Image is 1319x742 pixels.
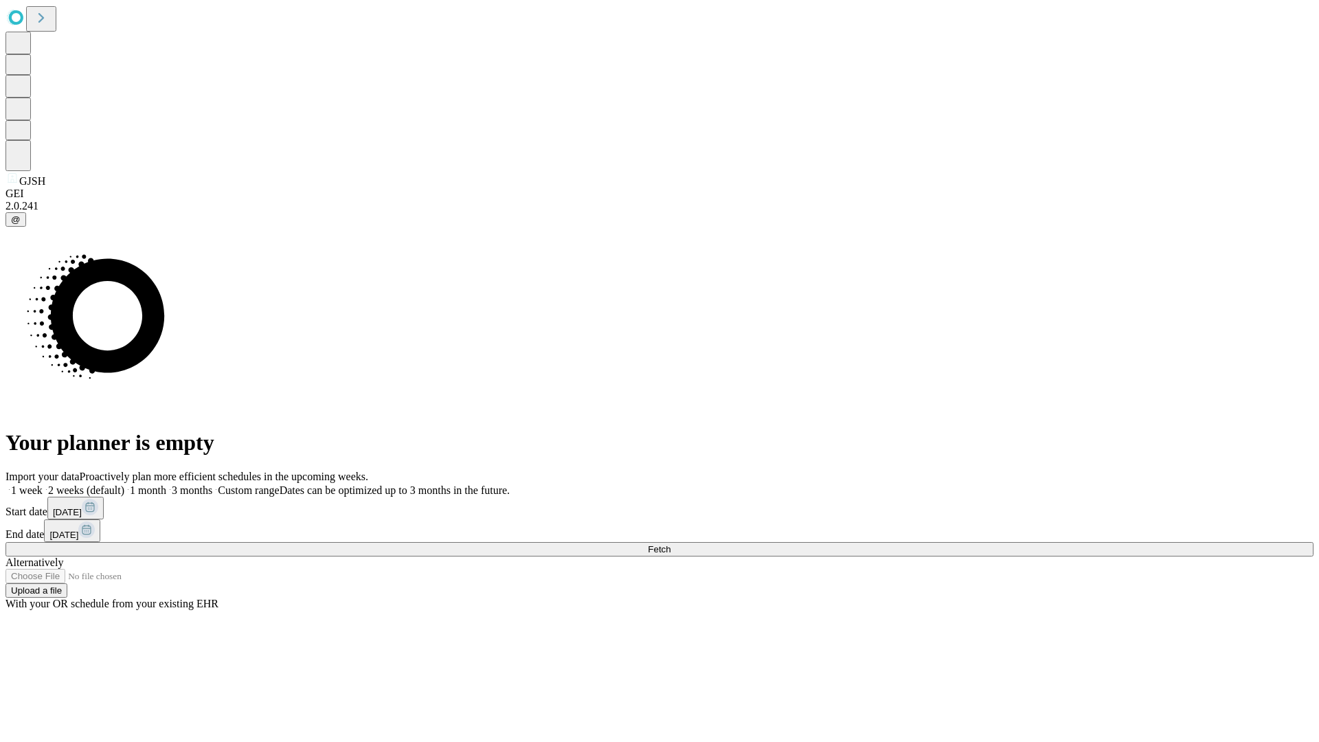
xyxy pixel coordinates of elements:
span: 2 weeks (default) [48,484,124,496]
button: [DATE] [47,497,104,519]
button: Fetch [5,542,1314,556]
div: 2.0.241 [5,200,1314,212]
span: [DATE] [53,507,82,517]
span: With your OR schedule from your existing EHR [5,598,218,609]
div: GEI [5,188,1314,200]
div: End date [5,519,1314,542]
h1: Your planner is empty [5,430,1314,456]
span: [DATE] [49,530,78,540]
span: @ [11,214,21,225]
span: Dates can be optimized up to 3 months in the future. [280,484,510,496]
span: 1 month [130,484,166,496]
span: Fetch [648,544,670,554]
span: Import your data [5,471,80,482]
span: Custom range [218,484,279,496]
button: Upload a file [5,583,67,598]
span: Alternatively [5,556,63,568]
div: Start date [5,497,1314,519]
span: 3 months [172,484,212,496]
span: GJSH [19,175,45,187]
button: [DATE] [44,519,100,542]
button: @ [5,212,26,227]
span: Proactively plan more efficient schedules in the upcoming weeks. [80,471,368,482]
span: 1 week [11,484,43,496]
